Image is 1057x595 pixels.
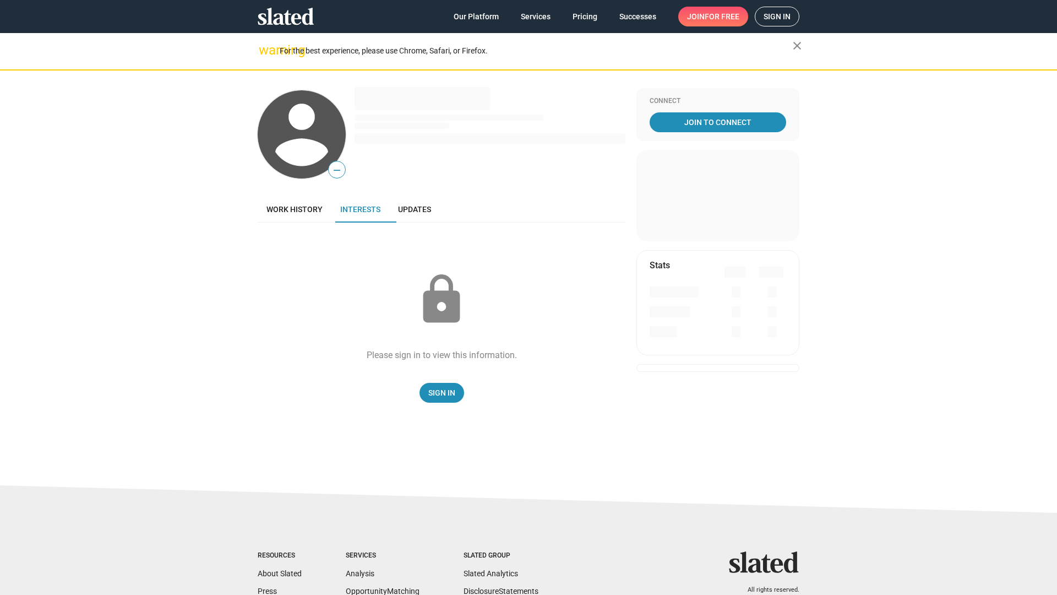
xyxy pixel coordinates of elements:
[414,272,469,327] mat-icon: lock
[329,163,345,177] span: —
[464,569,518,578] a: Slated Analytics
[389,196,440,223] a: Updates
[573,7,597,26] span: Pricing
[564,7,606,26] a: Pricing
[331,196,389,223] a: Interests
[755,7,799,26] a: Sign in
[258,551,302,560] div: Resources
[346,569,374,578] a: Analysis
[650,259,670,271] mat-card-title: Stats
[464,551,538,560] div: Slated Group
[652,112,784,132] span: Join To Connect
[454,7,499,26] span: Our Platform
[445,7,508,26] a: Our Platform
[428,383,455,403] span: Sign In
[705,7,739,26] span: for free
[650,97,786,106] div: Connect
[258,569,302,578] a: About Slated
[346,551,419,560] div: Services
[259,44,272,57] mat-icon: warning
[687,7,739,26] span: Join
[266,205,323,214] span: Work history
[619,7,656,26] span: Successes
[650,112,786,132] a: Join To Connect
[678,7,748,26] a: Joinfor free
[340,205,380,214] span: Interests
[521,7,551,26] span: Services
[791,39,804,52] mat-icon: close
[367,349,517,361] div: Please sign in to view this information.
[764,7,791,26] span: Sign in
[512,7,559,26] a: Services
[258,196,331,223] a: Work history
[398,205,431,214] span: Updates
[611,7,665,26] a: Successes
[280,44,793,58] div: For the best experience, please use Chrome, Safari, or Firefox.
[419,383,464,403] a: Sign In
